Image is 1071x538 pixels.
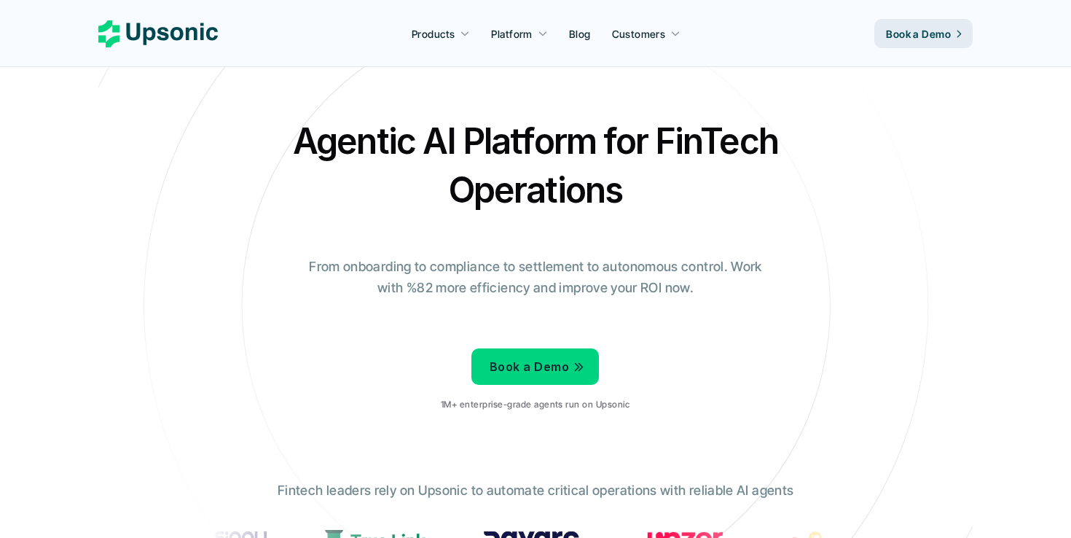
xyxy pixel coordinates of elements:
[403,20,479,47] a: Products
[299,257,772,299] p: From onboarding to compliance to settlement to autonomous control. Work with %82 more efficiency ...
[886,26,951,42] p: Book a Demo
[280,117,790,214] h2: Agentic AI Platform for FinTech Operations
[471,348,599,385] a: Book a Demo
[412,26,455,42] p: Products
[569,26,591,42] p: Blog
[441,399,629,410] p: 1M+ enterprise-grade agents run on Upsonic
[874,19,973,48] a: Book a Demo
[491,26,532,42] p: Platform
[612,26,666,42] p: Customers
[278,480,793,502] p: Fintech leaders rely on Upsonic to automate critical operations with reliable AI agents
[490,356,569,378] p: Book a Demo
[560,20,600,47] a: Blog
